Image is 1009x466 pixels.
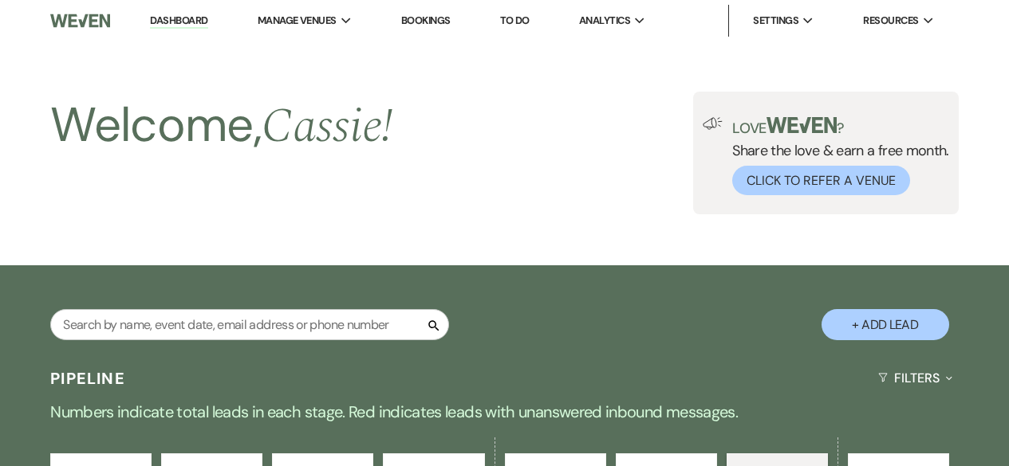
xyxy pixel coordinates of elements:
span: Manage Venues [258,13,337,29]
p: Love ? [732,117,949,135]
span: Analytics [579,13,630,29]
button: + Add Lead [822,309,949,340]
button: Filters [872,357,959,399]
span: Settings [753,13,798,29]
a: Dashboard [150,14,207,29]
h3: Pipeline [50,367,125,390]
a: Bookings [401,14,451,27]
span: Resources [863,13,918,29]
input: Search by name, event date, email address or phone number [50,309,449,340]
button: Click to Refer a Venue [732,166,910,195]
span: Cassie ! [262,90,393,163]
h2: Welcome, [50,92,392,160]
a: To Do [500,14,530,27]
img: Weven Logo [50,4,109,37]
div: Share the love & earn a free month. [723,117,949,195]
img: weven-logo-green.svg [767,117,838,133]
img: loud-speaker-illustration.svg [703,117,723,130]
